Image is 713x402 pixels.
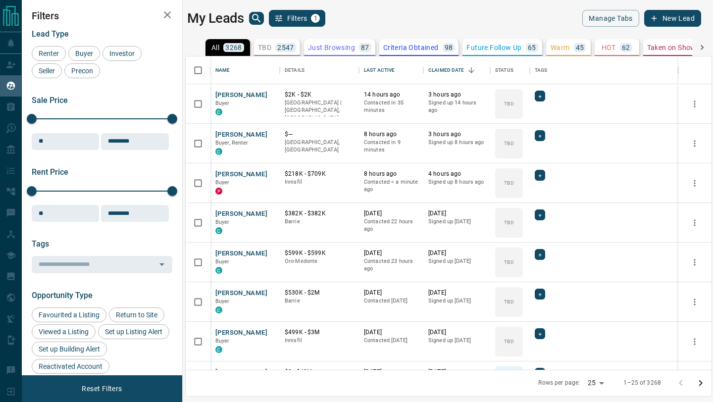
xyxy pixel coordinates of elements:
[364,328,418,337] p: [DATE]
[32,96,68,105] span: Sale Price
[364,368,418,376] p: [DATE]
[423,56,490,84] div: Claimed Date
[285,56,305,84] div: Details
[285,130,354,139] p: $---
[538,170,542,180] span: +
[215,140,249,146] span: Buyer, Renter
[285,91,354,99] p: $2K - $2K
[32,63,62,78] div: Seller
[428,209,485,218] p: [DATE]
[428,170,485,178] p: 4 hours ago
[466,44,521,51] p: Future Follow Up
[364,257,418,273] p: Contacted 23 hours ago
[538,289,542,299] span: +
[535,328,545,339] div: +
[258,44,271,51] p: TBD
[285,209,354,218] p: $382K - $382K
[364,218,418,233] p: Contacted 22 hours ago
[535,91,545,101] div: +
[364,170,418,178] p: 8 hours ago
[215,258,230,265] span: Buyer
[687,334,702,349] button: more
[535,289,545,300] div: +
[364,289,418,297] p: [DATE]
[215,219,230,225] span: Buyer
[32,239,49,249] span: Tags
[215,227,222,234] div: condos.ca
[687,295,702,309] button: more
[428,99,485,114] p: Signed up 14 hours ago
[215,289,267,298] button: [PERSON_NAME]
[106,50,138,57] span: Investor
[215,148,222,155] div: condos.ca
[64,63,100,78] div: Precon
[504,219,513,226] p: TBD
[285,249,354,257] p: $599K - $599K
[364,297,418,305] p: Contacted [DATE]
[428,257,485,265] p: Signed up [DATE]
[490,56,530,84] div: Status
[687,176,702,191] button: more
[551,44,570,51] p: Warm
[211,44,219,51] p: All
[535,368,545,379] div: +
[535,130,545,141] div: +
[364,56,395,84] div: Last Active
[383,44,439,51] p: Criteria Obtained
[687,136,702,151] button: more
[445,44,453,51] p: 98
[215,179,230,186] span: Buyer
[647,44,710,51] p: Taken on Showings
[285,368,354,376] p: $0 - $48M
[32,291,93,300] span: Opportunity Type
[35,328,92,336] span: Viewed a Listing
[428,328,485,337] p: [DATE]
[215,108,222,115] div: condos.ca
[584,376,608,390] div: 25
[428,218,485,226] p: Signed up [DATE]
[285,328,354,337] p: $499K - $3M
[364,178,418,194] p: Contacted < a minute ago
[102,46,142,61] div: Investor
[535,56,548,84] div: Tags
[215,249,267,258] button: [PERSON_NAME]
[582,10,639,27] button: Manage Tabs
[535,209,545,220] div: +
[285,297,354,305] p: Barrie
[428,297,485,305] p: Signed up [DATE]
[280,56,359,84] div: Details
[32,10,172,22] h2: Filters
[215,368,267,377] button: [PERSON_NAME]
[687,97,702,111] button: more
[576,44,584,51] p: 45
[32,29,69,39] span: Lead Type
[623,379,661,387] p: 1–25 of 3268
[504,298,513,305] p: TBD
[215,188,222,195] div: property.ca
[602,44,616,51] p: HOT
[364,249,418,257] p: [DATE]
[269,10,326,27] button: Filters1
[215,91,267,100] button: [PERSON_NAME]
[35,345,103,353] span: Set up Building Alert
[32,46,66,61] div: Renter
[32,307,106,322] div: Favourited a Listing
[364,337,418,345] p: Contacted [DATE]
[504,338,513,345] p: TBD
[215,267,222,274] div: condos.ca
[32,167,68,177] span: Rent Price
[249,12,264,25] button: search button
[32,342,107,356] div: Set up Building Alert
[364,209,418,218] p: [DATE]
[428,130,485,139] p: 3 hours ago
[68,67,97,75] span: Precon
[215,100,230,106] span: Buyer
[155,257,169,271] button: Open
[285,99,354,122] p: [GEOGRAPHIC_DATA] | [GEOGRAPHIC_DATA], [GEOGRAPHIC_DATA]
[32,324,96,339] div: Viewed a Listing
[308,44,355,51] p: Just Browsing
[464,63,478,77] button: Sort
[32,359,109,374] div: Reactivated Account
[109,307,164,322] div: Return to Site
[68,46,100,61] div: Buyer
